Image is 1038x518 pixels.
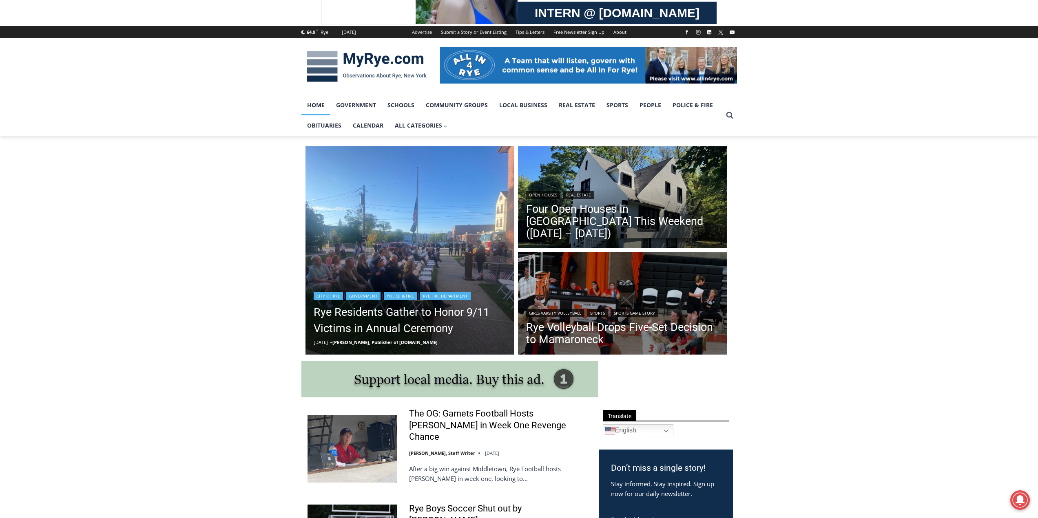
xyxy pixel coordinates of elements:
[518,252,727,357] a: Read More Rye Volleyball Drops Five-Set Decision to Mamaroneck
[587,309,608,317] a: Sports
[330,95,382,115] a: Government
[321,29,328,36] div: Rye
[609,26,631,38] a: About
[314,339,328,345] time: [DATE]
[407,26,631,38] nav: Secondary Navigation
[206,0,385,79] div: "[PERSON_NAME] and I covered the [DATE] Parade, which was a really eye opening experience as I ha...
[301,115,347,136] a: Obituaries
[346,292,381,300] a: Government
[667,95,719,115] a: Police & Fire
[86,24,118,67] div: Birds of Prey: Falcon and hawk demos
[409,408,588,443] a: The OG: Garnets Football Hosts [PERSON_NAME] in Week One Revenge Chance
[342,29,356,36] div: [DATE]
[382,95,420,115] a: Schools
[301,95,330,115] a: Home
[716,27,726,37] a: X
[563,191,594,199] a: Real Estate
[605,426,615,436] img: en
[84,51,120,97] div: "the precise, almost orchestrated movements of cutting and assembling sushi and [PERSON_NAME] mak...
[603,410,636,421] span: Translate
[603,424,673,437] a: English
[409,450,475,456] a: [PERSON_NAME], Staff Writer
[409,464,588,483] p: After a big win against Middletown, Rye Football hosts [PERSON_NAME] in week one, looking to…
[308,415,397,482] img: The OG: Garnets Football Hosts Somers in Week One Revenge Chance
[301,95,722,136] nav: Primary Navigation
[549,26,609,38] a: Free Newsletter Sign Up
[704,27,714,37] a: Linkedin
[91,69,93,77] div: /
[485,450,499,456] time: [DATE]
[494,95,553,115] a: Local Business
[722,108,737,123] button: View Search Form
[518,252,727,357] img: (PHOTO: The Rye Volleyball team celebrates a point against the Mamaroneck Tigers on September 11,...
[0,81,122,101] a: [PERSON_NAME] Read Sanctuary Fall Fest: [DATE]
[634,95,667,115] a: People
[511,26,549,38] a: Tips & Letters
[332,339,438,345] a: [PERSON_NAME], Publisher of [DOMAIN_NAME]
[518,146,727,251] a: Read More Four Open Houses in Rye This Weekend (September 13 – 14)
[213,81,378,99] span: Intern @ [DOMAIN_NAME]
[316,28,318,32] span: F
[314,290,506,300] div: | | |
[611,309,658,317] a: Sports Game Story
[727,27,737,37] a: YouTube
[601,95,634,115] a: Sports
[420,95,494,115] a: Community Groups
[314,292,343,300] a: City of Rye
[307,29,315,35] span: 64.9
[301,45,432,88] img: MyRye.com
[682,27,692,37] a: Facebook
[330,339,332,345] span: –
[693,27,703,37] a: Instagram
[95,69,99,77] div: 6
[2,84,80,115] span: Open Tues. - Sun. [PHONE_NUMBER]
[389,115,454,136] button: Child menu of All Categories
[407,26,436,38] a: Advertise
[7,82,108,101] h4: [PERSON_NAME] Read Sanctuary Fall Fest: [DATE]
[420,292,471,300] a: Rye Fire Department
[553,95,601,115] a: Real Estate
[196,79,395,101] a: Intern @ [DOMAIN_NAME]
[305,146,514,355] a: Read More Rye Residents Gather to Honor 9/11 Victims in Annual Ceremony
[526,307,719,317] div: | |
[314,304,506,337] a: Rye Residents Gather to Honor 9/11 Victims in Annual Ceremony
[436,26,511,38] a: Submit a Story or Event Listing
[384,292,417,300] a: Police & Fire
[526,309,584,317] a: Girls Varsity Volleyball
[440,47,737,84] img: All in for Rye
[86,69,89,77] div: 2
[0,82,82,101] a: Open Tues. - Sun. [PHONE_NUMBER]
[301,361,598,397] img: support local media, buy this ad
[526,189,719,199] div: |
[526,191,560,199] a: Open Houses
[611,462,721,475] h3: Don’t miss a single story!
[305,146,514,355] img: (PHOTO: The City of Rye's annual September 11th Commemoration Ceremony on Thursday, September 11,...
[518,146,727,251] img: 506 Midland Avenue, Rye
[526,203,719,240] a: Four Open Houses in [GEOGRAPHIC_DATA] This Weekend ([DATE] – [DATE])
[526,321,719,346] a: Rye Volleyball Drops Five-Set Decision to Mamaroneck
[611,479,721,498] p: Stay informed. Stay inspired. Sign up now for our daily newsletter.
[347,115,389,136] a: Calendar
